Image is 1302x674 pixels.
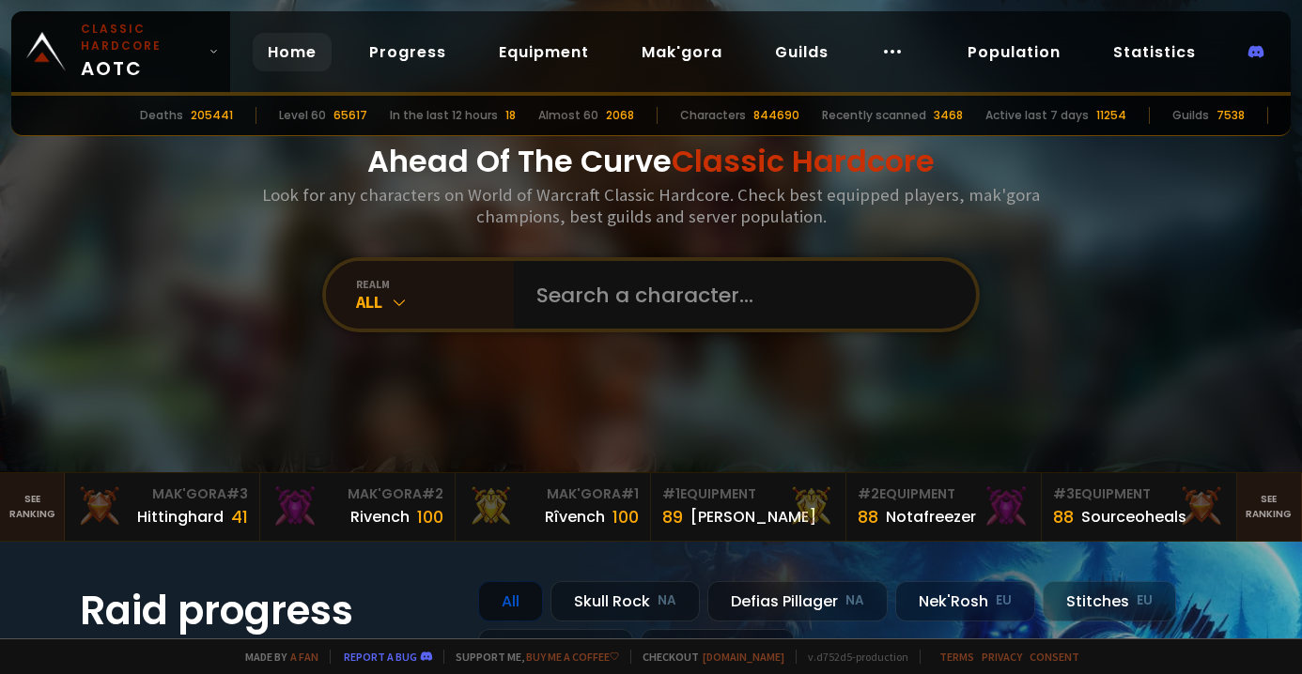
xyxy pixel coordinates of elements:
[1043,581,1176,621] div: Stitches
[707,581,888,621] div: Defias Pillager
[846,473,1042,541] a: #2Equipment88Notafreezer
[1053,484,1225,504] div: Equipment
[658,591,676,610] small: NA
[1081,505,1186,528] div: Sourceoheals
[65,473,260,541] a: Mak'Gora#3Hittinghard41
[76,484,248,504] div: Mak'Gora
[982,650,1022,664] a: Privacy
[478,629,633,669] div: Doomhowl
[226,484,248,503] span: # 3
[1030,650,1079,664] a: Consent
[1237,473,1302,541] a: Seeranking
[845,591,864,610] small: NA
[538,107,598,124] div: Almost 60
[456,473,651,541] a: Mak'Gora#1Rîvench100
[886,505,976,528] div: Notafreezer
[662,504,683,529] div: 89
[703,650,784,664] a: [DOMAIN_NAME]
[662,484,834,504] div: Equipment
[234,650,318,664] span: Made by
[253,33,332,71] a: Home
[191,107,233,124] div: 205441
[753,107,799,124] div: 844690
[80,581,456,640] h1: Raid progress
[1098,33,1211,71] a: Statistics
[279,107,326,124] div: Level 60
[526,650,619,664] a: Buy me a coffee
[1042,473,1237,541] a: #3Equipment88Sourceoheals
[137,505,224,528] div: Hittinghard
[822,107,926,124] div: Recently scanned
[858,504,878,529] div: 88
[630,650,784,664] span: Checkout
[858,484,879,503] span: # 2
[260,473,456,541] a: Mak'Gora#2Rivench100
[525,261,953,329] input: Search a character...
[1053,484,1075,503] span: # 3
[690,505,816,528] div: [PERSON_NAME]
[367,139,935,184] h1: Ahead Of The Curve
[11,11,230,92] a: Classic HardcoreAOTC
[231,504,248,529] div: 41
[505,107,516,124] div: 18
[484,33,604,71] a: Equipment
[796,650,908,664] span: v. d752d5 - production
[672,140,935,182] span: Classic Hardcore
[858,484,1030,504] div: Equipment
[651,473,846,541] a: #1Equipment89[PERSON_NAME]
[478,581,543,621] div: All
[344,650,417,664] a: Report a bug
[467,484,639,504] div: Mak'Gora
[422,484,443,503] span: # 2
[939,650,974,664] a: Terms
[545,505,605,528] div: Rîvench
[356,291,514,313] div: All
[621,484,639,503] span: # 1
[356,277,514,291] div: realm
[417,504,443,529] div: 100
[662,484,680,503] span: # 1
[953,33,1076,71] a: Population
[612,504,639,529] div: 100
[255,184,1047,227] h3: Look for any characters on World of Warcraft Classic Hardcore. Check best equipped players, mak'g...
[895,581,1035,621] div: Nek'Rosh
[81,21,201,83] span: AOTC
[680,107,746,124] div: Characters
[271,484,443,504] div: Mak'Gora
[140,107,183,124] div: Deaths
[1217,107,1245,124] div: 7538
[1053,504,1074,529] div: 88
[1096,107,1126,124] div: 11254
[934,107,963,124] div: 3468
[443,650,619,664] span: Support me,
[290,650,318,664] a: a fan
[333,107,367,124] div: 65617
[606,107,634,124] div: 2068
[350,505,410,528] div: Rivench
[996,591,1012,610] small: EU
[1172,107,1209,124] div: Guilds
[641,629,795,669] div: Soulseeker
[390,107,498,124] div: In the last 12 hours
[1137,591,1153,610] small: EU
[985,107,1089,124] div: Active last 7 days
[627,33,737,71] a: Mak'gora
[81,21,201,54] small: Classic Hardcore
[760,33,844,71] a: Guilds
[354,33,461,71] a: Progress
[550,581,700,621] div: Skull Rock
